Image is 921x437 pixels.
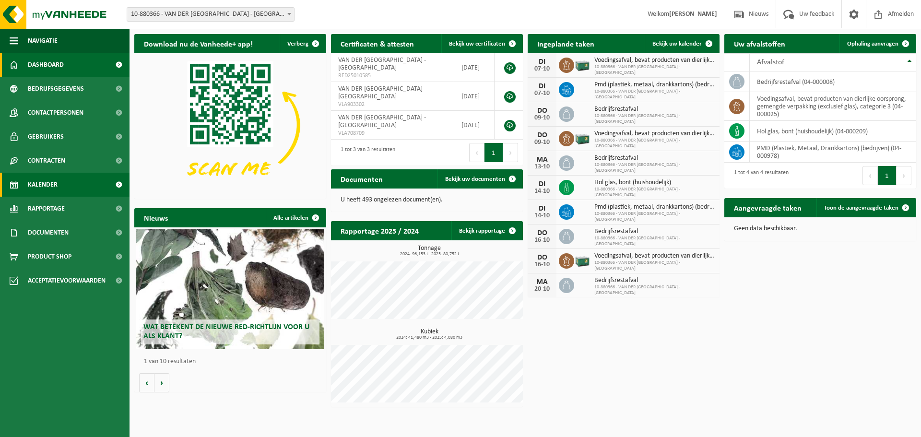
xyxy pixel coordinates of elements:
a: Bekijk uw kalender [645,34,719,53]
span: Bekijk uw kalender [652,41,702,47]
span: Gebruikers [28,125,64,149]
span: Navigatie [28,29,58,53]
span: 10-880366 - VAN DER [GEOGRAPHIC_DATA] - [GEOGRAPHIC_DATA] [594,64,715,76]
span: 10-880366 - VAN DER [GEOGRAPHIC_DATA] - [GEOGRAPHIC_DATA] [594,236,715,247]
div: 07-10 [532,66,552,72]
td: voedingsafval, bevat producten van dierlijke oorsprong, gemengde verpakking (exclusief glas), cat... [750,92,916,121]
span: Pmd (plastiek, metaal, drankkartons) (bedrijven) [594,81,715,89]
span: 10-880366 - VAN DER [GEOGRAPHIC_DATA] - [GEOGRAPHIC_DATA] [594,89,715,100]
h2: Rapportage 2025 / 2024 [331,221,428,240]
span: Acceptatievoorwaarden [28,269,106,293]
td: bedrijfsrestafval (04-000008) [750,71,916,92]
a: Bekijk uw documenten [437,169,522,189]
div: 09-10 [532,115,552,121]
span: 10-880366 - VAN DER [GEOGRAPHIC_DATA] - [GEOGRAPHIC_DATA] [594,138,715,149]
span: VAN DER [GEOGRAPHIC_DATA] - [GEOGRAPHIC_DATA] [338,57,426,71]
span: Hol glas, bont (huishoudelijk) [594,179,715,187]
span: 10-880366 - VAN DER VALK HOTEL BRUGGE - OOSTKAMP - OOSTKAMP [127,8,294,21]
div: 1 tot 4 van 4 resultaten [729,165,789,186]
h2: Aangevraagde taken [724,198,811,217]
div: DI [532,58,552,66]
img: PB-LB-0680-HPE-GN-01 [574,130,590,146]
button: Vorige [139,373,154,392]
td: [DATE] [454,111,495,140]
span: Bedrijfsrestafval [594,154,715,162]
span: Contracten [28,149,65,173]
span: 10-880366 - VAN DER [GEOGRAPHIC_DATA] - [GEOGRAPHIC_DATA] [594,162,715,174]
span: VLA903302 [338,101,447,108]
span: RED25010585 [338,72,447,80]
p: Geen data beschikbaar. [734,225,907,232]
div: 20-10 [532,286,552,293]
div: MA [532,156,552,164]
span: Kalender [28,173,58,197]
a: Alle artikelen [266,208,325,227]
span: Voedingsafval, bevat producten van dierlijke oorsprong, gemengde verpakking (exc... [594,252,715,260]
span: Dashboard [28,53,64,77]
div: 13-10 [532,164,552,170]
span: 10-880366 - VAN DER [GEOGRAPHIC_DATA] - [GEOGRAPHIC_DATA] [594,260,715,272]
span: Bedrijfsrestafval [594,277,715,284]
h2: Uw afvalstoffen [724,34,795,53]
h2: Documenten [331,169,392,188]
div: 14-10 [532,213,552,219]
button: Next [503,143,518,162]
span: Product Shop [28,245,71,269]
span: Bedrijfsgegevens [28,77,84,101]
button: 1 [878,166,897,185]
strong: [PERSON_NAME] [669,11,717,18]
div: DO [532,131,552,139]
span: Bedrijfsrestafval [594,106,715,113]
span: Wat betekent de nieuwe RED-richtlijn voor u als klant? [143,323,309,340]
h3: Kubiek [336,329,523,340]
h2: Download nu de Vanheede+ app! [134,34,262,53]
td: hol glas, bont (huishoudelijk) (04-000209) [750,121,916,142]
span: 2024: 96,153 t - 2025: 80,752 t [336,252,523,257]
button: Previous [862,166,878,185]
td: PMD (Plastiek, Metaal, Drankkartons) (bedrijven) (04-000978) [750,142,916,163]
div: 14-10 [532,188,552,195]
img: Download de VHEPlus App [134,53,326,197]
a: Bekijk uw certificaten [441,34,522,53]
span: Bekijk uw documenten [445,176,505,182]
span: Pmd (plastiek, metaal, drankkartons) (bedrijven) [594,203,715,211]
a: Ophaling aanvragen [839,34,915,53]
div: DO [532,229,552,237]
div: 16-10 [532,237,552,244]
span: Toon de aangevraagde taken [824,205,898,211]
span: Afvalstof [757,59,784,66]
span: Voedingsafval, bevat producten van dierlijke oorsprong, gemengde verpakking (exc... [594,130,715,138]
span: 10-880366 - VAN DER [GEOGRAPHIC_DATA] - [GEOGRAPHIC_DATA] [594,113,715,125]
span: VAN DER [GEOGRAPHIC_DATA] - [GEOGRAPHIC_DATA] [338,114,426,129]
span: Ophaling aanvragen [847,41,898,47]
div: DI [532,205,552,213]
span: Documenten [28,221,69,245]
p: 1 van 10 resultaten [144,358,321,365]
button: 1 [484,143,503,162]
span: Bekijk uw certificaten [449,41,505,47]
span: 10-880366 - VAN DER [GEOGRAPHIC_DATA] - [GEOGRAPHIC_DATA] [594,187,715,198]
div: 09-10 [532,139,552,146]
span: VAN DER [GEOGRAPHIC_DATA] - [GEOGRAPHIC_DATA] [338,85,426,100]
span: 2024: 41,480 m3 - 2025: 4,080 m3 [336,335,523,340]
div: 1 tot 3 van 3 resultaten [336,142,395,163]
button: Previous [469,143,484,162]
button: Volgende [154,373,169,392]
span: Rapportage [28,197,65,221]
a: Wat betekent de nieuwe RED-richtlijn voor u als klant? [136,229,324,349]
button: Verberg [280,34,325,53]
div: DI [532,83,552,90]
h2: Nieuws [134,208,177,227]
span: VLA708709 [338,130,447,137]
img: PB-LB-0680-HPE-GN-01 [574,56,590,72]
h2: Certificaten & attesten [331,34,424,53]
a: Bekijk rapportage [451,221,522,240]
span: Contactpersonen [28,101,83,125]
div: DO [532,254,552,261]
div: MA [532,278,552,286]
div: 16-10 [532,261,552,268]
span: 10-880366 - VAN DER [GEOGRAPHIC_DATA] - [GEOGRAPHIC_DATA] [594,211,715,223]
img: PB-LB-0680-HPE-GN-01 [574,252,590,268]
div: DI [532,180,552,188]
span: 10-880366 - VAN DER [GEOGRAPHIC_DATA] - [GEOGRAPHIC_DATA] [594,284,715,296]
